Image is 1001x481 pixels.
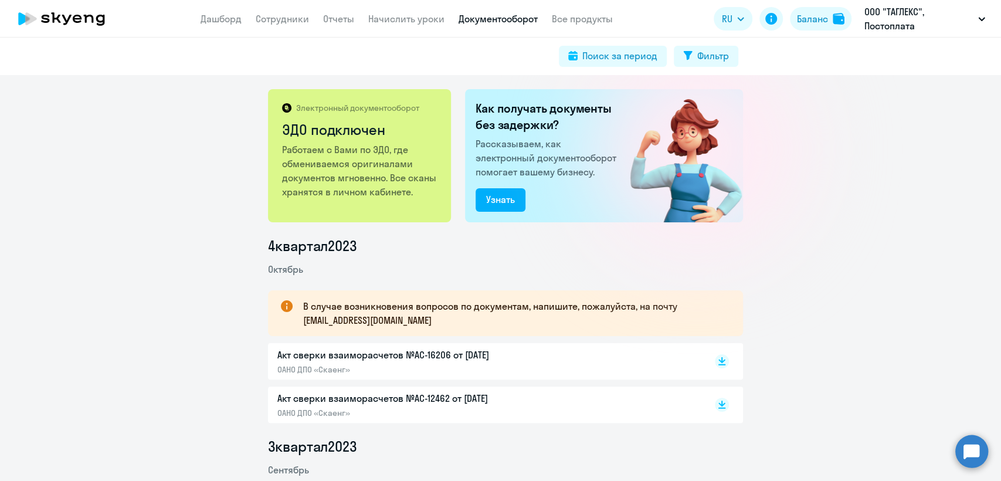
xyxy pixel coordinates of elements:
a: Акт сверки взаиморасчетов №AC-16206 от [DATE]ОАНО ДПО «Скаенг» [277,348,690,375]
span: Сентябрь [268,464,309,476]
p: ОАНО ДПО «Скаенг» [277,408,524,418]
div: Баланс [797,12,828,26]
p: Акт сверки взаиморасчетов №AC-12462 от [DATE] [277,391,524,405]
button: ООО "ТАГЛЕКС", Постоплата [859,5,991,33]
a: Начислить уроки [368,13,444,25]
p: Рассказываем, как электронный документооборот помогает вашему бизнесу. [476,137,621,179]
a: Документооборот [459,13,538,25]
img: balance [833,13,844,25]
span: RU [722,12,732,26]
a: Дашборд [201,13,242,25]
img: connected [611,89,743,222]
a: Все продукты [552,13,613,25]
p: Работаем с Вами по ЭДО, где обмениваемся оригиналами документов мгновенно. Все сканы хранятся в л... [282,143,439,199]
p: ОАНО ДПО «Скаенг» [277,364,524,375]
li: 3 квартал 2023 [268,437,743,456]
button: Поиск за период [559,46,667,67]
a: Сотрудники [256,13,309,25]
h2: Как получать документы без задержки? [476,100,621,133]
p: В случае возникновения вопросов по документам, напишите, пожалуйста, на почту [EMAIL_ADDRESS][DOM... [303,299,722,327]
button: Узнать [476,188,525,212]
button: Балансbalance [790,7,851,31]
div: Узнать [486,192,515,206]
div: Фильтр [697,49,729,63]
button: RU [714,7,752,31]
li: 4 квартал 2023 [268,236,743,255]
a: Акт сверки взаиморасчетов №AC-12462 от [DATE]ОАНО ДПО «Скаенг» [277,391,690,418]
div: Поиск за период [582,49,657,63]
h2: ЭДО подключен [282,120,439,139]
p: Акт сверки взаиморасчетов №AC-16206 от [DATE] [277,348,524,362]
a: Отчеты [323,13,354,25]
span: Октябрь [268,263,303,275]
p: Электронный документооборот [296,103,419,113]
p: ООО "ТАГЛЕКС", Постоплата [864,5,973,33]
button: Фильтр [674,46,738,67]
